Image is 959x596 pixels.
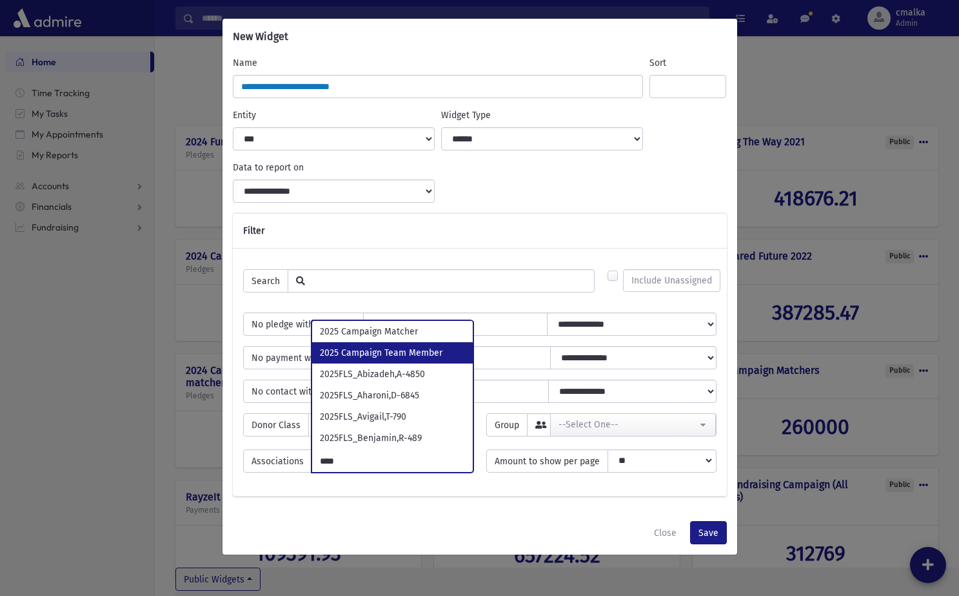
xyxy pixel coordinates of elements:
span: No pledge within the last [243,313,364,336]
label: Widget Type [441,108,491,122]
label: Data to report on [233,161,304,174]
h6: New Widget [233,29,288,45]
button: --Select One-- [550,413,716,437]
span: Amount to show per page [486,449,608,473]
li: 2025 Campaign Team Member [312,342,472,364]
button: Save [690,521,727,544]
label: Sort [649,56,666,70]
label: Name [233,56,257,70]
label: Entity [233,108,256,122]
li: 2025 Campaign Matcher [312,321,472,342]
li: 2025FLS_Aharoni,D-6845 [312,385,472,406]
button: Close [646,521,685,544]
span: Group [486,413,528,437]
span: Donor Class [243,413,309,437]
span: Associations [243,449,312,473]
span: No contact within the last [243,380,367,403]
li: 2025FLS_Darvish,R-4386 [312,449,472,470]
li: 2025FLS_Benjamin,R-489 [312,427,472,449]
li: 2025FLS_Abizadeh,A-4850 [312,364,472,385]
div: Filter [233,214,727,249]
span: Include Unassigned [623,269,720,292]
span: No payment within the last [243,346,372,369]
span: Search [243,269,288,293]
div: --Select One-- [559,418,697,431]
li: 2025FLS_Avigail,T-790 [312,406,472,427]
